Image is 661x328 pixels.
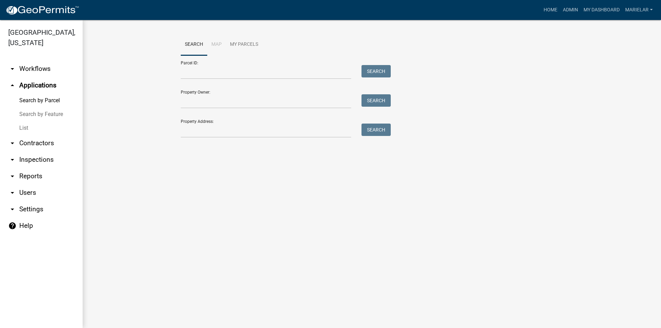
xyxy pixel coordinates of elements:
[361,94,391,107] button: Search
[361,124,391,136] button: Search
[8,139,17,147] i: arrow_drop_down
[560,3,581,17] a: Admin
[581,3,622,17] a: My Dashboard
[622,3,655,17] a: marielar
[8,81,17,89] i: arrow_drop_up
[361,65,391,77] button: Search
[8,156,17,164] i: arrow_drop_down
[541,3,560,17] a: Home
[8,189,17,197] i: arrow_drop_down
[8,222,17,230] i: help
[8,205,17,213] i: arrow_drop_down
[8,65,17,73] i: arrow_drop_down
[226,34,262,56] a: My Parcels
[181,34,207,56] a: Search
[8,172,17,180] i: arrow_drop_down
